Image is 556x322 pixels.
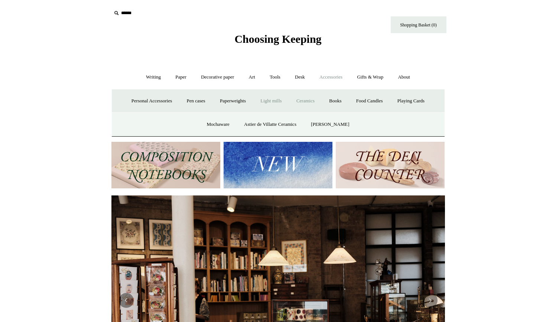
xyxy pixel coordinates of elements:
[119,293,134,308] button: Previous
[169,67,193,87] a: Paper
[224,142,332,188] img: New.jpg__PID:f73bdf93-380a-4a35-bcfe-7823039498e1
[313,67,349,87] a: Accessories
[290,91,321,111] a: Ceramics
[125,91,179,111] a: Personal Accessories
[194,67,241,87] a: Decorative paper
[391,67,417,87] a: About
[423,293,438,308] button: Next
[350,67,390,87] a: Gifts & Wrap
[391,16,446,33] a: Shopping Basket (0)
[242,67,262,87] a: Art
[336,142,445,188] img: The Deli Counter
[234,33,321,45] span: Choosing Keeping
[200,115,236,134] a: Mochaware
[349,91,390,111] a: Food Candles
[254,91,288,111] a: Light mills
[180,91,212,111] a: Pen cases
[234,39,321,44] a: Choosing Keeping
[322,91,348,111] a: Books
[288,67,312,87] a: Desk
[237,115,303,134] a: Astier de Villatte Ceramics
[213,91,253,111] a: Paperweights
[304,115,356,134] a: [PERSON_NAME]
[111,142,220,188] img: 202302 Composition ledgers.jpg__PID:69722ee6-fa44-49dd-a067-31375e5d54ec
[263,67,287,87] a: Tools
[139,67,168,87] a: Writing
[391,91,431,111] a: Playing Cards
